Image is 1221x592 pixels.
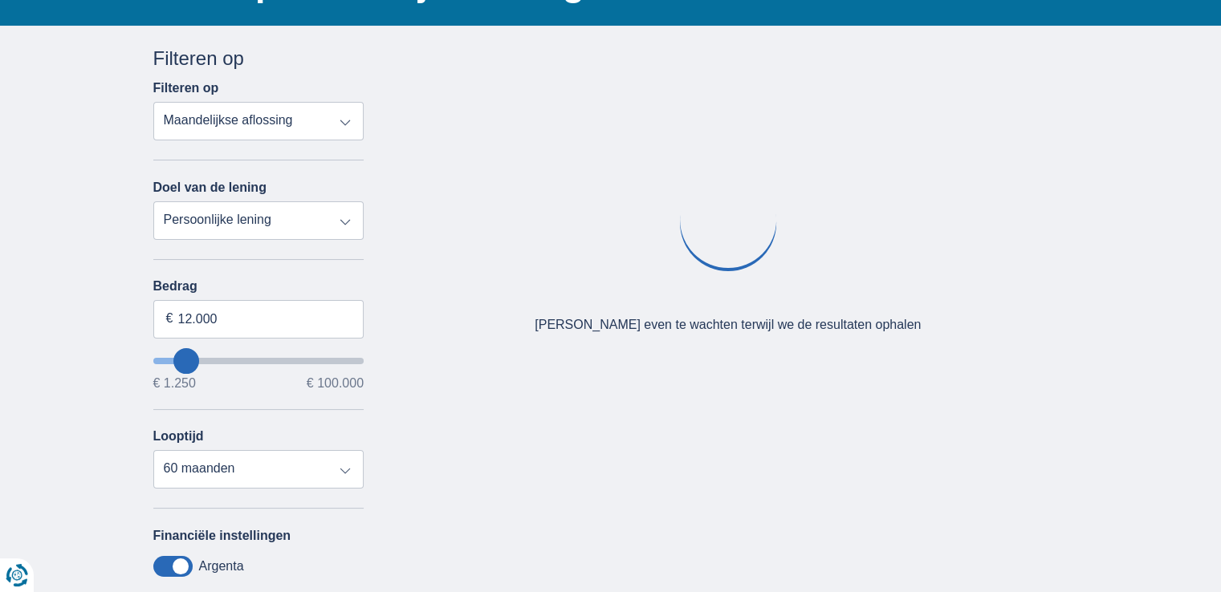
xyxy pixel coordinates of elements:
span: € 100.000 [307,377,364,390]
div: Filteren op [153,45,364,72]
label: Doel van de lening [153,180,267,195]
label: Financiële instellingen [153,529,291,543]
label: Bedrag [153,279,364,294]
label: Looptijd [153,429,204,444]
div: [PERSON_NAME] even te wachten terwijl we de resultaten ophalen [535,316,921,335]
span: € [166,310,173,328]
input: wantToBorrow [153,358,364,364]
label: Argenta [199,559,244,574]
label: Filteren op [153,81,219,95]
span: € 1.250 [153,377,196,390]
